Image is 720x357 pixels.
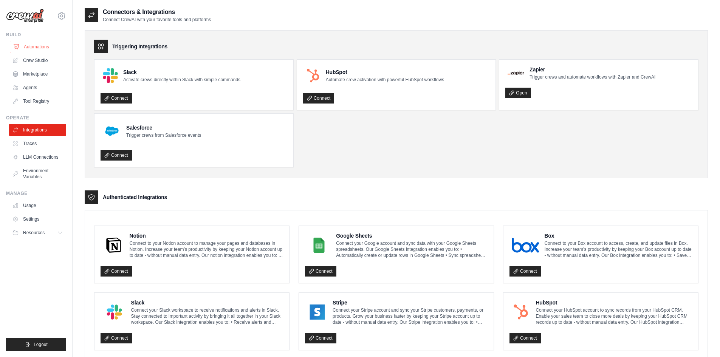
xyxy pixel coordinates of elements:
img: Notion Logo [103,238,124,253]
a: Marketplace [9,68,66,80]
h4: Slack [123,68,240,76]
a: Connect [101,333,132,343]
img: Slack Logo [103,304,126,320]
a: Integrations [9,124,66,136]
img: Logo [6,9,44,23]
h4: Box [544,232,692,240]
img: HubSpot Logo [305,68,321,83]
img: Slack Logo [103,68,118,83]
p: Trigger crews and automate workflows with Zapier and CrewAI [530,74,655,80]
a: Connect [509,266,541,277]
h4: Slack [131,299,283,306]
p: Connect your HubSpot account to sync records from your HubSpot CRM. Enable your sales team to clo... [536,307,692,325]
a: Settings [9,213,66,225]
img: Stripe Logo [307,304,327,320]
a: Crew Studio [9,54,66,66]
p: Connect your Stripe account and sync your Stripe customers, payments, or products. Grow your busi... [333,307,488,325]
h4: Stripe [333,299,488,306]
div: Manage [6,190,66,196]
img: Google Sheets Logo [307,238,331,253]
div: Build [6,32,66,38]
h4: Google Sheets [336,232,488,240]
h4: HubSpot [536,299,692,306]
img: Box Logo [512,238,539,253]
p: Connect your Slack workspace to receive notifications and alerts in Slack. Stay connected to impo... [131,307,283,325]
span: Logout [34,342,48,348]
a: Traces [9,138,66,150]
a: Connect [303,93,334,104]
a: Open [505,88,531,98]
a: Connect [509,333,541,343]
p: Connect your Google account and sync data with your Google Sheets spreadsheets. Our Google Sheets... [336,240,488,258]
a: Connect [101,266,132,277]
p: Trigger crews from Salesforce events [126,132,201,138]
img: Zapier Logo [508,71,524,75]
p: Connect to your Notion account to manage your pages and databases in Notion. Increase your team’s... [130,240,283,258]
h4: Zapier [530,66,655,73]
a: Agents [9,82,66,94]
button: Resources [9,227,66,239]
p: Connect CrewAI with your favorite tools and platforms [103,17,211,23]
a: LLM Connections [9,151,66,163]
h3: Triggering Integrations [112,43,167,50]
p: Automate crew activation with powerful HubSpot workflows [326,77,444,83]
img: HubSpot Logo [512,304,530,320]
a: Connect [305,266,336,277]
img: Salesforce Logo [103,122,121,140]
p: Activate crews directly within Slack with simple commands [123,77,240,83]
a: Connect [101,93,132,104]
a: Connect [305,333,336,343]
h2: Connectors & Integrations [103,8,211,17]
a: Usage [9,199,66,212]
p: Connect to your Box account to access, create, and update files in Box. Increase your team’s prod... [544,240,692,258]
span: Resources [23,230,45,236]
h4: Notion [130,232,283,240]
a: Environment Variables [9,165,66,183]
a: Automations [10,41,67,53]
h4: Salesforce [126,124,201,131]
a: Tool Registry [9,95,66,107]
button: Logout [6,338,66,351]
div: Operate [6,115,66,121]
a: Connect [101,150,132,161]
h3: Authenticated Integrations [103,193,167,201]
h4: HubSpot [326,68,444,76]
